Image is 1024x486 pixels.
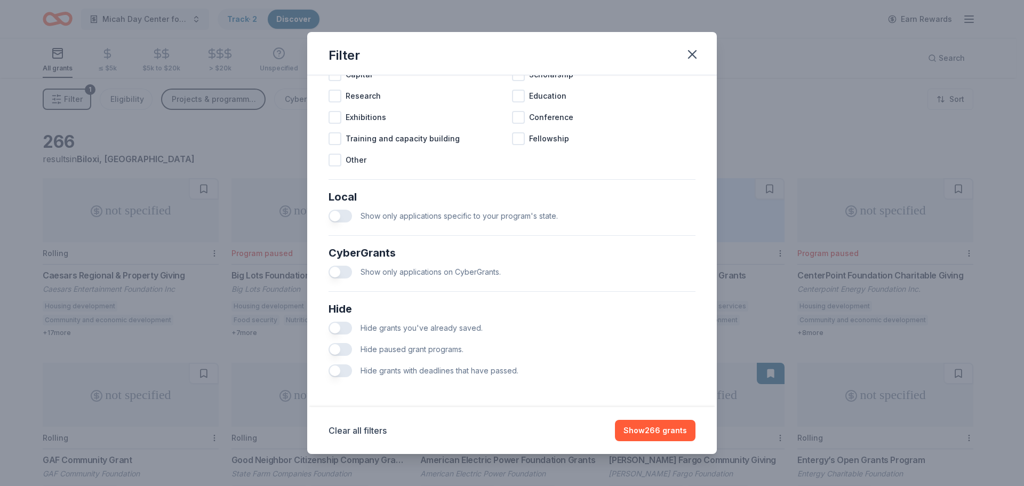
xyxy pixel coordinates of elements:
span: Other [346,154,366,166]
button: Show266 grants [615,420,695,441]
div: Filter [329,47,360,64]
span: Fellowship [529,132,569,145]
div: Local [329,188,695,205]
span: Conference [529,111,573,124]
span: Show only applications specific to your program's state. [361,211,558,220]
span: Training and capacity building [346,132,460,145]
span: Research [346,90,381,102]
div: CyberGrants [329,244,695,261]
span: Education [529,90,566,102]
span: Hide paused grant programs. [361,345,463,354]
span: Show only applications on CyberGrants. [361,267,501,276]
div: Hide [329,300,695,317]
span: Exhibitions [346,111,386,124]
span: Hide grants with deadlines that have passed. [361,366,518,375]
button: Clear all filters [329,424,387,437]
span: Hide grants you've already saved. [361,323,483,332]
